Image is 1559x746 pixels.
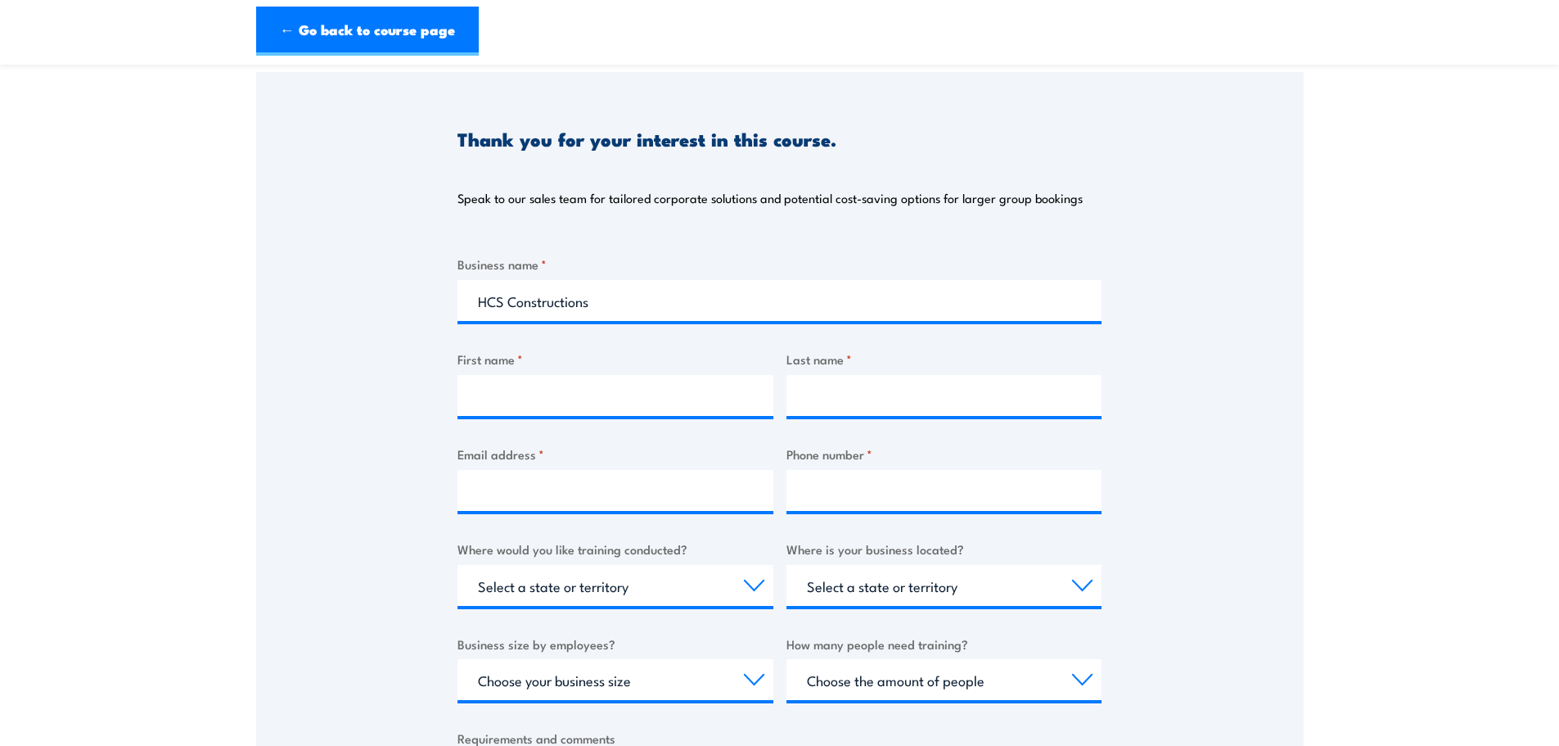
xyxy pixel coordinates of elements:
[457,190,1083,206] p: Speak to our sales team for tailored corporate solutions and potential cost-saving options for la...
[457,540,773,558] label: Where would you like training conducted?
[786,540,1102,558] label: Where is your business located?
[457,445,773,463] label: Email address
[457,129,836,148] h3: Thank you for your interest in this course.
[786,445,1102,463] label: Phone number
[786,350,1102,368] label: Last name
[256,7,479,56] a: ← Go back to course page
[786,635,1102,653] label: How many people need training?
[457,350,773,368] label: First name
[457,255,1102,274] label: Business name
[457,635,773,653] label: Business size by employees?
